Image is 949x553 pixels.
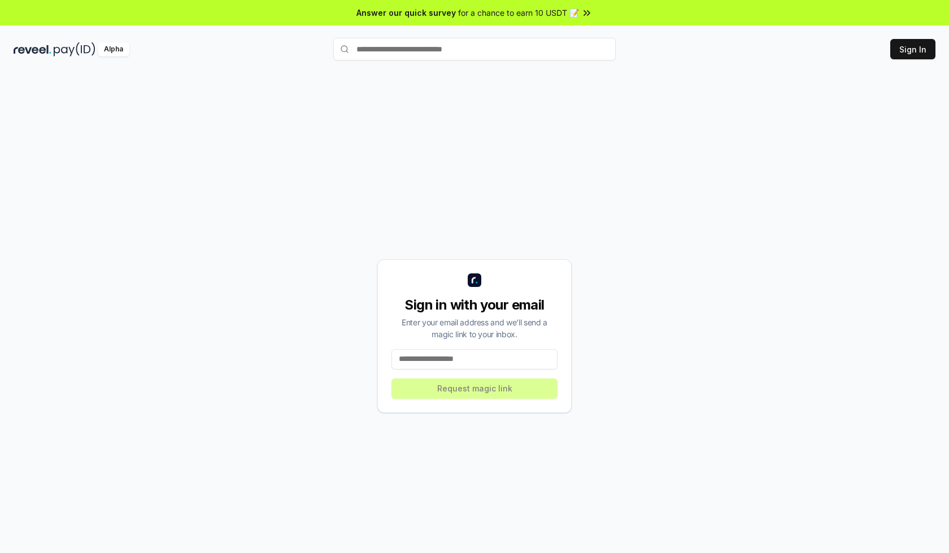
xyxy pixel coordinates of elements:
[458,7,579,19] span: for a chance to earn 10 USDT 📝
[98,42,129,56] div: Alpha
[468,273,481,287] img: logo_small
[356,7,456,19] span: Answer our quick survey
[14,42,51,56] img: reveel_dark
[54,42,95,56] img: pay_id
[890,39,935,59] button: Sign In
[391,316,558,340] div: Enter your email address and we’ll send a magic link to your inbox.
[391,296,558,314] div: Sign in with your email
